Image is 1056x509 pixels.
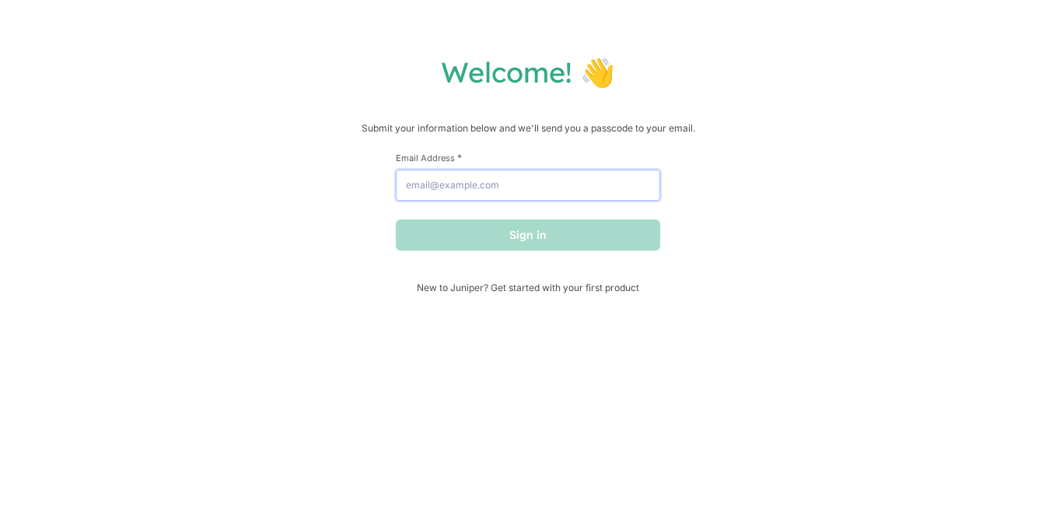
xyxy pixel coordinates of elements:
[457,152,462,163] span: This field is required.
[16,121,1040,136] p: Submit your information below and we'll send you a passcode to your email.
[396,170,660,201] input: email@example.com
[396,282,660,293] span: New to Juniper? Get started with your first product
[396,152,660,163] label: Email Address
[16,54,1040,90] h1: Welcome! 👋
